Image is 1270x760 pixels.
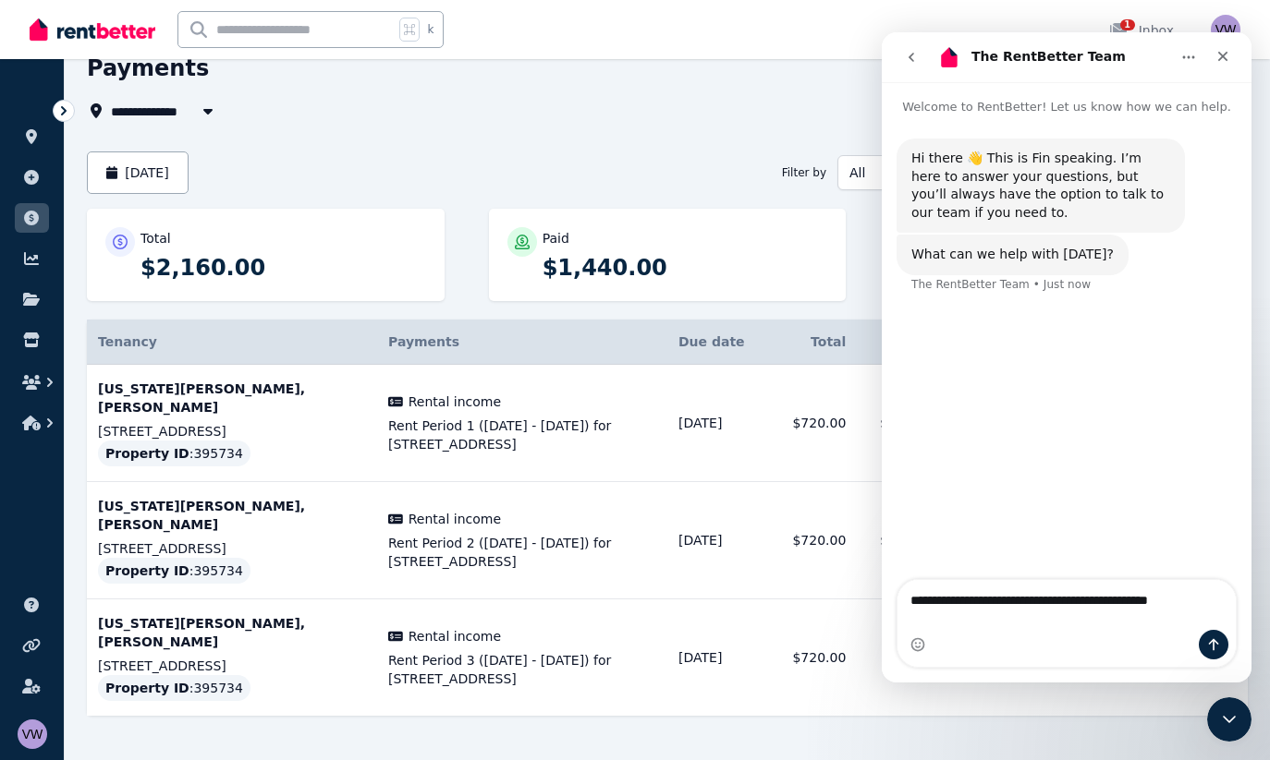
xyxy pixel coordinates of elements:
button: [DATE] [87,151,189,194]
span: Property ID [105,561,189,580]
p: [STREET_ADDRESS] [98,422,366,440]
p: Paid [543,229,569,247]
span: All [849,163,1036,182]
div: : 395734 [98,558,250,584]
span: Property ID [105,679,189,697]
span: Rental income [409,510,501,528]
td: $720.00 [770,599,858,717]
p: [US_STATE][PERSON_NAME], [PERSON_NAME] [98,614,366,651]
p: [STREET_ADDRESS] [98,539,366,558]
p: Total [140,229,171,247]
td: [DATE] [667,482,770,599]
img: RentBetter [30,16,155,43]
td: $720.00 [857,365,945,482]
button: All [837,155,1074,190]
p: [US_STATE][PERSON_NAME], [PERSON_NAME] [98,497,366,534]
span: 1 [1120,19,1135,30]
h1: Payments [87,54,209,83]
span: Rental income [409,392,501,411]
td: $720.00 [770,365,858,482]
img: Victoria Whitbread [1211,15,1240,44]
p: $1,440.00 [543,253,828,283]
div: : 395734 [98,440,250,466]
span: Rental income [409,627,501,645]
td: $720.00 [857,482,945,599]
p: [US_STATE][PERSON_NAME], [PERSON_NAME] [98,380,366,416]
span: Rent Period 3 ([DATE] - [DATE]) for [STREET_ADDRESS] [388,651,656,688]
div: : 395734 [98,675,250,701]
th: Total [770,320,858,365]
th: Tenancy [87,320,377,365]
td: $0.00 [857,599,945,717]
span: Property ID [105,444,189,463]
th: Paid [857,320,945,365]
p: $2,160.00 [140,253,426,283]
span: Rent Period 1 ([DATE] - [DATE]) for [STREET_ADDRESS] [388,416,656,453]
iframe: Intercom live chat [882,32,1252,682]
div: Inbox [1109,21,1174,40]
th: Due date [667,320,770,365]
p: [STREET_ADDRESS] [98,657,366,675]
span: Payments [388,334,459,349]
td: [DATE] [667,365,770,482]
td: $720.00 [770,482,858,599]
td: [DATE] [667,599,770,717]
span: Rent Period 2 ([DATE] - [DATE]) for [STREET_ADDRESS] [388,534,656,571]
span: Filter by [782,165,826,180]
img: Victoria Whitbread [18,719,47,749]
span: k [427,22,434,37]
iframe: Intercom live chat [1207,697,1252,742]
